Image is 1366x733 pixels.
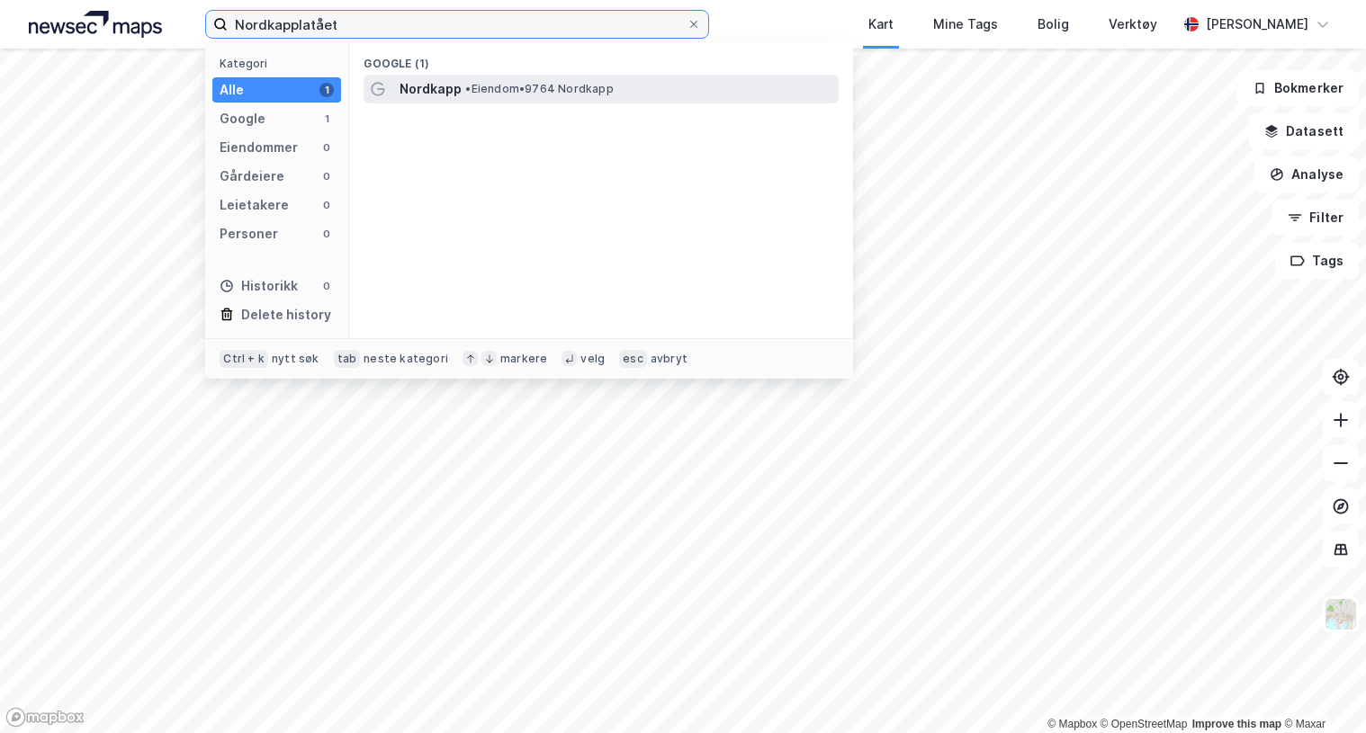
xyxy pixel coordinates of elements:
button: Analyse [1254,156,1359,192]
div: Ctrl + k [220,350,268,368]
img: Z [1324,597,1358,631]
a: Mapbox homepage [5,707,85,728]
div: 0 [319,227,334,241]
div: Gårdeiere [220,165,284,187]
button: Filter [1272,200,1359,236]
a: OpenStreetMap [1101,718,1188,730]
div: Personer [220,223,278,245]
div: Google (1) [349,42,853,75]
div: Kategori [220,57,341,70]
div: markere [500,352,547,366]
div: Kontrollprogram for chat [1276,647,1366,733]
div: velg [580,352,605,366]
div: 0 [319,169,334,183]
div: neste kategori [364,352,448,366]
span: • [465,82,471,95]
img: logo.a4113a55bc3d86da70a041830d287a7e.svg [29,11,162,38]
div: 0 [319,198,334,212]
div: Leietakere [220,194,289,216]
div: Kart [868,13,894,35]
div: Delete history [241,304,331,326]
div: nytt søk [272,352,319,366]
div: Eiendommer [220,137,298,158]
iframe: Chat Widget [1276,647,1366,733]
button: Bokmerker [1237,70,1359,106]
button: Tags [1275,243,1359,279]
div: esc [619,350,647,368]
div: 1 [319,83,334,97]
div: 0 [319,279,334,293]
button: Datasett [1249,113,1359,149]
div: Google [220,108,265,130]
div: Historikk [220,275,298,297]
span: Eiendom • 9764 Nordkapp [465,82,613,96]
div: 1 [319,112,334,126]
a: Mapbox [1047,718,1097,730]
div: Bolig [1038,13,1069,35]
div: Alle [220,79,244,101]
div: tab [334,350,361,368]
div: 0 [319,140,334,155]
div: Mine Tags [933,13,998,35]
span: Nordkapp [400,78,462,100]
div: avbryt [651,352,687,366]
input: Søk på adresse, matrikkel, gårdeiere, leietakere eller personer [228,11,687,38]
div: [PERSON_NAME] [1206,13,1308,35]
a: Improve this map [1192,718,1281,730]
div: Verktøy [1109,13,1157,35]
